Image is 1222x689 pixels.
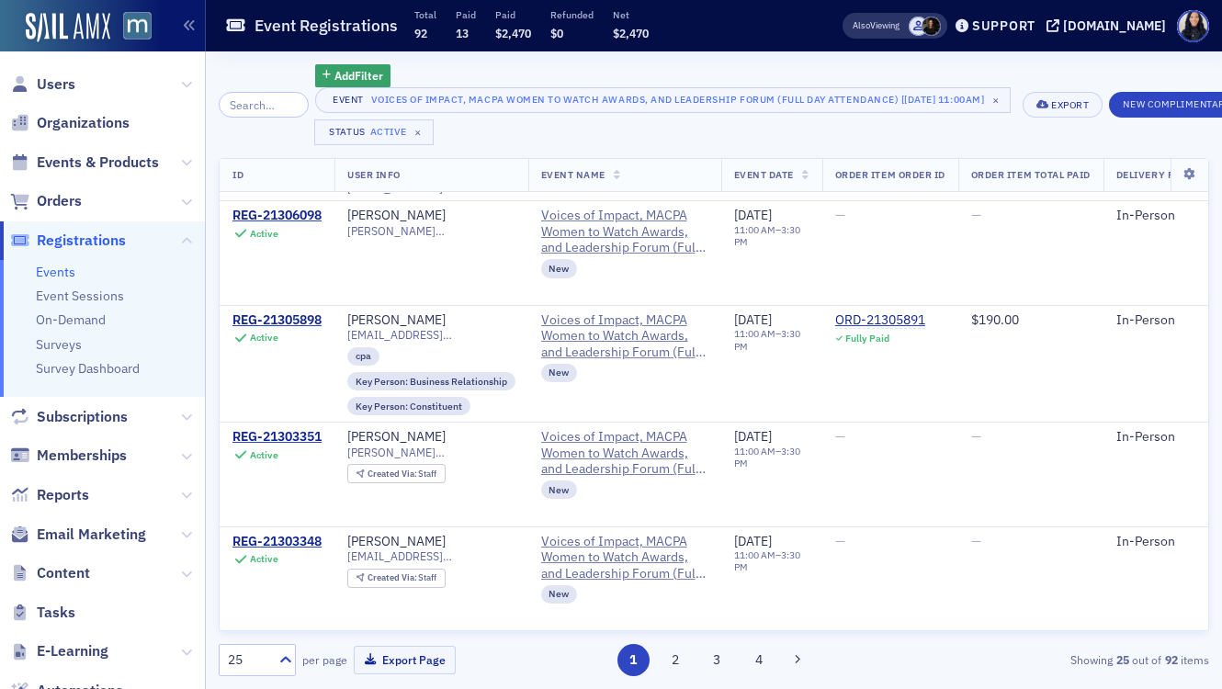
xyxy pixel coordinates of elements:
strong: 25 [1113,651,1132,668]
time: 3:30 PM [734,169,800,194]
input: Search… [219,92,309,118]
div: Active [250,449,278,461]
div: In-Person [1116,312,1208,329]
span: [EMAIL_ADDRESS][DOMAIN_NAME] [347,328,515,342]
a: Memberships [10,446,127,466]
div: Created Via: Staff [347,569,446,588]
p: Paid [456,8,476,21]
span: Email Marketing [37,525,146,545]
a: Surveys [36,336,82,353]
time: 11:00 AM [734,223,775,236]
a: Voices of Impact, MACPA Women to Watch Awards, and Leadership Forum (Full Day Attendance) [541,312,708,361]
span: Registrations [37,231,126,251]
div: Active [250,553,278,565]
div: Active [370,126,407,138]
div: Key Person: Business Relationship [347,372,515,390]
span: Users [37,74,75,95]
span: Tasks [37,603,75,623]
div: Fully Paid [845,333,889,344]
a: [PERSON_NAME] [347,534,446,550]
a: View Homepage [110,12,152,43]
a: Registrations [10,231,126,251]
a: Voices of Impact, MACPA Women to Watch Awards, and Leadership Forum (Full Day Attendance) [541,429,708,478]
div: Active [250,228,278,240]
strong: 92 [1161,651,1181,668]
a: Voices of Impact, MACPA Women to Watch Awards, and Leadership Forum (Full Day Attendance) [541,208,708,256]
a: ORD-21305891 [835,312,925,329]
button: StatusActive× [314,119,434,145]
span: Reports [37,485,89,505]
time: 11:00 AM [734,548,775,561]
div: – [734,328,809,352]
span: Event Name [541,168,605,181]
div: REG-21303348 [232,534,322,550]
span: Lauren McDonough [922,17,941,36]
a: Events [36,264,75,280]
time: 3:30 PM [734,327,800,352]
a: Survey Dashboard [36,360,140,377]
button: [DOMAIN_NAME] [1047,19,1172,32]
span: — [835,533,845,549]
a: Organizations [10,113,130,133]
span: × [988,92,1004,108]
span: Created Via : [368,571,419,583]
div: In-Person [1116,208,1208,224]
div: Showing out of items [892,651,1209,668]
div: New [541,480,578,499]
span: $2,470 [495,26,531,40]
div: – [734,549,809,573]
span: $190.00 [971,311,1019,328]
div: [DOMAIN_NAME] [1063,17,1166,34]
a: Users [10,74,75,95]
time: 3:30 PM [734,548,800,573]
div: cpa [347,347,379,366]
span: [DATE] [734,207,772,223]
time: 3:30 PM [734,445,800,469]
span: [PERSON_NAME][EMAIL_ADDRESS][PERSON_NAME][DOMAIN_NAME] [347,224,515,238]
div: REG-21306098 [232,208,322,224]
span: Add Filter [334,67,383,84]
div: 25 [228,650,268,670]
span: Viewing [853,19,900,32]
span: Subscriptions [37,407,128,427]
div: Event [329,94,368,106]
span: ID [232,168,243,181]
img: SailAMX [123,12,152,40]
span: Delivery Format [1116,168,1208,181]
span: — [835,207,845,223]
div: Voices of Impact, MACPA Women to Watch Awards, and Leadership Forum (Full Day Attendance) [[DATE]... [371,90,985,108]
div: New [541,259,578,277]
p: Net [613,8,649,21]
span: Order Item Order ID [835,168,945,181]
span: 13 [456,26,469,40]
a: Event Sessions [36,288,124,304]
span: Memberships [37,446,127,466]
a: REG-21305898 [232,312,322,329]
span: $0 [550,26,563,40]
div: Active [250,332,278,344]
div: – [734,224,809,248]
div: In-Person [1116,429,1208,446]
div: New [541,364,578,382]
span: Events & Products [37,152,159,173]
span: Orders [37,191,82,211]
time: 11:00 AM [734,445,775,457]
a: Orders [10,191,82,211]
button: Export Page [354,646,456,674]
span: Content [37,563,90,583]
a: Voices of Impact, MACPA Women to Watch Awards, and Leadership Forum (Full Day Attendance) [541,534,708,582]
span: × [410,124,426,141]
time: 11:00 AM [734,327,775,340]
span: 92 [414,26,427,40]
span: — [971,207,981,223]
span: Justin Chase [909,17,928,36]
span: Profile [1177,10,1209,42]
button: Export [1023,92,1103,118]
a: REG-21303351 [232,429,322,446]
button: 1 [617,644,650,676]
span: — [971,533,981,549]
div: Also [853,19,870,31]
